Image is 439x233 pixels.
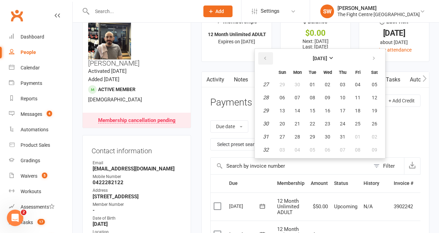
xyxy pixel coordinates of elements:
span: 05 [310,147,315,153]
div: People [21,49,36,55]
small: Thursday [339,70,346,75]
button: 20 [275,118,289,130]
a: Messages 4 [9,107,72,122]
div: Assessments [21,204,55,210]
button: 08 [305,91,320,104]
button: 13 [275,104,289,117]
button: 12 [366,91,383,104]
button: 30 [290,78,305,91]
span: [DEMOGRAPHIC_DATA] [88,97,142,103]
input: Search... [90,7,194,16]
button: 01 [305,78,320,91]
button: 09 [320,91,335,104]
div: Dashboard [21,34,44,40]
a: Tasks 17 [9,215,72,230]
th: Status [331,175,360,192]
span: 06 [325,147,330,153]
th: Amount [308,175,331,192]
strong: 12 Month Unlimited ADULT [208,32,266,37]
span: 04 [355,82,360,87]
a: Assessments [9,199,72,215]
button: + Add Credit [383,95,420,107]
button: 06 [320,144,335,156]
div: $0.00 [287,30,344,37]
button: 14 [290,104,305,117]
a: Gradings [9,153,72,168]
span: N/A [364,203,373,210]
span: 16 [325,108,330,113]
button: 10 [335,91,350,104]
span: 27 [280,134,285,140]
time: Activated [DATE] [88,68,127,74]
span: 03 [340,82,345,87]
span: Active member [98,87,135,92]
div: The Fight Centre [GEOGRAPHIC_DATA] [337,11,420,18]
span: 4 [47,111,52,116]
span: 11 [355,95,360,100]
span: 07 [295,95,300,100]
div: $ Balance [303,17,328,30]
span: 30 [295,82,300,87]
span: 14 [295,108,300,113]
div: Reports [21,96,37,101]
span: 09 [372,147,377,153]
a: Activity [202,72,229,88]
span: 29 [280,82,285,87]
em: 30 [263,121,269,127]
span: 23 [325,121,330,126]
i: ✓ [217,19,221,25]
span: 26 [372,121,377,126]
em: 32 [263,147,269,153]
button: Due date [210,120,248,133]
span: 24 [340,121,345,126]
button: 09 [366,144,383,156]
th: History [360,175,391,192]
span: 03 [280,147,285,153]
strong: 0422282122 [93,179,182,186]
a: Product Sales [9,137,72,153]
strong: [EMAIL_ADDRESS][DOMAIN_NAME] [93,166,182,172]
button: 05 [305,144,320,156]
div: [DATE] [229,201,261,211]
span: Settings [261,3,280,19]
span: 02 [372,134,377,140]
div: Messages [21,111,42,117]
a: Workouts [9,184,72,199]
button: 28 [290,131,305,143]
th: Invoice # [391,175,416,192]
span: 08 [310,95,315,100]
span: Upcoming [334,203,357,210]
h3: Contact information [92,144,182,155]
div: Address [93,187,182,194]
span: 01 [310,82,315,87]
span: 31 [340,134,345,140]
div: Email [93,160,182,166]
span: 13 [280,108,285,113]
button: 21 [290,118,305,130]
a: Tasks [381,72,405,88]
div: Mobile Number [93,174,182,180]
span: 25 [355,121,360,126]
th: Membership [274,175,308,192]
small: Tuesday [309,70,316,75]
small: Monday [293,70,302,75]
button: 03 [275,144,289,156]
img: image1706775293.png [88,16,131,59]
span: 09 [325,95,330,100]
div: Date of Birth [93,215,182,222]
div: about [DATE] [365,38,423,46]
div: Memberships [217,17,257,30]
span: 19 [372,108,377,113]
em: 29 [263,108,269,114]
strong: [DATE] [313,56,327,61]
button: 04 [351,78,365,91]
span: 17 [340,108,345,113]
time: Added [DATE] [88,76,119,82]
span: 20 [280,121,285,126]
strong: - [93,207,182,213]
small: Sunday [278,70,286,75]
button: 11 [351,91,365,104]
em: 27 [263,81,269,88]
span: 30 [325,134,330,140]
button: 23 [320,118,335,130]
